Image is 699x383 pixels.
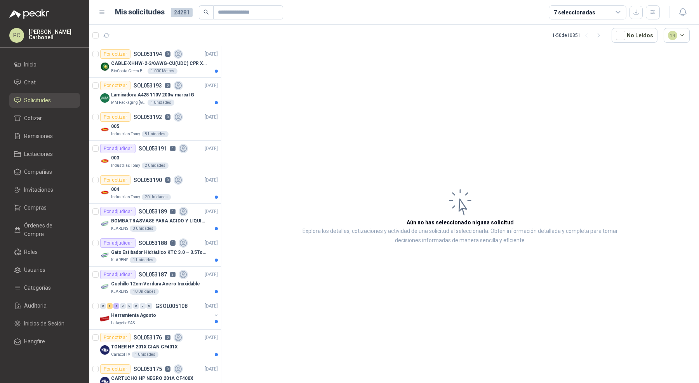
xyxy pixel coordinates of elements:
[140,303,146,309] div: 0
[89,78,221,109] a: Por cotizarSOL0531930[DATE] Company LogoLaminadora A428 110V 200w marca IGMM Packaging [GEOGRAPHI...
[205,240,218,247] p: [DATE]
[205,145,218,152] p: [DATE]
[9,75,80,90] a: Chat
[205,303,218,310] p: [DATE]
[24,114,42,122] span: Cotizar
[100,219,110,229] img: Company Logo
[9,129,80,143] a: Remisiones
[9,9,49,19] img: Logo peakr
[111,186,119,193] p: 004
[612,28,657,43] button: No Leídos
[111,91,194,99] p: Laminadora A428 110V 200w marca IG
[24,283,51,292] span: Categorías
[134,177,162,183] p: SOL053190
[170,209,176,214] p: 1
[142,194,171,200] div: 20 Unidades
[139,272,167,277] p: SOL053187
[24,60,37,69] span: Inicio
[111,320,135,326] p: Lafayette SAS
[111,280,200,288] p: Cuchillo 12cm Verdura Acero Inoxidable
[205,51,218,58] p: [DATE]
[205,114,218,121] p: [DATE]
[111,131,140,137] p: Industrias Tomy
[111,154,119,162] p: 003
[111,352,130,358] p: Caracol TV
[100,333,130,342] div: Por cotizar
[205,177,218,184] p: [DATE]
[139,240,167,246] p: SOL053188
[111,100,146,106] p: MM Packaging [GEOGRAPHIC_DATA]
[24,301,47,310] span: Auditoria
[139,146,167,151] p: SOL053191
[111,163,140,169] p: Industrias Tomy
[115,7,165,18] h1: Mis solicitudes
[134,366,162,372] p: SOL053175
[111,257,128,263] p: KLARENS
[165,114,170,120] p: 0
[134,335,162,340] p: SOL053176
[205,82,218,89] p: [DATE]
[100,270,136,279] div: Por adjudicar
[552,29,605,42] div: 1 - 50 de 10851
[24,203,47,212] span: Compras
[171,8,193,17] span: 24281
[134,83,162,88] p: SOL053193
[165,51,170,57] p: 0
[165,83,170,88] p: 0
[24,337,45,346] span: Hangfire
[89,330,221,361] a: Por cotizarSOL0531760[DATE] Company LogoTONER HP 201X CIAN CF401XCaracol TV1 Unidades
[165,366,170,372] p: 0
[24,150,53,158] span: Licitaciones
[133,303,139,309] div: 0
[111,312,156,319] p: Herramienta Agosto
[9,93,80,108] a: Solicitudes
[111,249,208,256] p: Gato Estibador Hidráulico KTC 3.0 – 3.5Ton 1.2mt HPT
[100,62,110,71] img: Company Logo
[554,8,595,17] div: 7 seleccionadas
[111,217,208,225] p: BOMBA TRASVASE PARA ACIDO Y LIQUIDOS CORROSIVO
[100,251,110,260] img: Company Logo
[9,28,24,43] div: PC
[100,156,110,166] img: Company Logo
[111,375,193,382] p: CARTUCHO HP NEGRO 201A CF400X
[155,303,188,309] p: GSOL005108
[170,146,176,151] p: 1
[113,303,119,309] div: 4
[100,125,110,134] img: Company Logo
[9,298,80,313] a: Auditoria
[407,218,514,227] h3: Aún no has seleccionado niguna solicitud
[100,345,110,355] img: Company Logo
[89,235,221,267] a: Por adjudicarSOL0531881[DATE] Company LogoGato Estibador Hidráulico KTC 3.0 – 3.5Ton 1.2mt HPTKLA...
[111,343,178,351] p: TONER HP 201X CIAN CF401X
[100,238,136,248] div: Por adjudicar
[203,9,209,15] span: search
[132,352,158,358] div: 1 Unidades
[130,289,159,295] div: 10 Unidades
[111,194,140,200] p: Industrias Tomy
[205,271,218,278] p: [DATE]
[100,175,130,185] div: Por cotizar
[24,319,64,328] span: Inicios de Sesión
[100,303,106,309] div: 0
[100,282,110,292] img: Company Logo
[130,226,156,232] div: 3 Unidades
[100,364,130,374] div: Por cotizar
[9,334,80,349] a: Hangfire
[89,46,221,78] a: Por cotizarSOL0531940[DATE] Company LogoCABLE-XHHW-2-3/0AWG-CU(UDC) CPR XLPE FRBioCosta Green Ene...
[165,177,170,183] p: 0
[205,208,218,215] p: [DATE]
[100,188,110,197] img: Company Logo
[107,303,113,309] div: 6
[24,78,36,87] span: Chat
[9,316,80,331] a: Inicios de Sesión
[9,218,80,241] a: Órdenes de Compra
[165,335,170,340] p: 0
[9,245,80,259] a: Roles
[100,112,130,122] div: Por cotizar
[89,267,221,298] a: Por adjudicarSOL0531872[DATE] Company LogoCuchillo 12cm Verdura Acero InoxidableKLARENS10 Unidades
[24,266,45,274] span: Usuarios
[9,57,80,72] a: Inicio
[89,172,221,204] a: Por cotizarSOL0531900[DATE] Company Logo004Industrias Tomy20 Unidades
[24,96,51,105] span: Solicitudes
[89,141,221,172] a: Por adjudicarSOL0531911[DATE] Company Logo003Industrias Tomy2 Unidades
